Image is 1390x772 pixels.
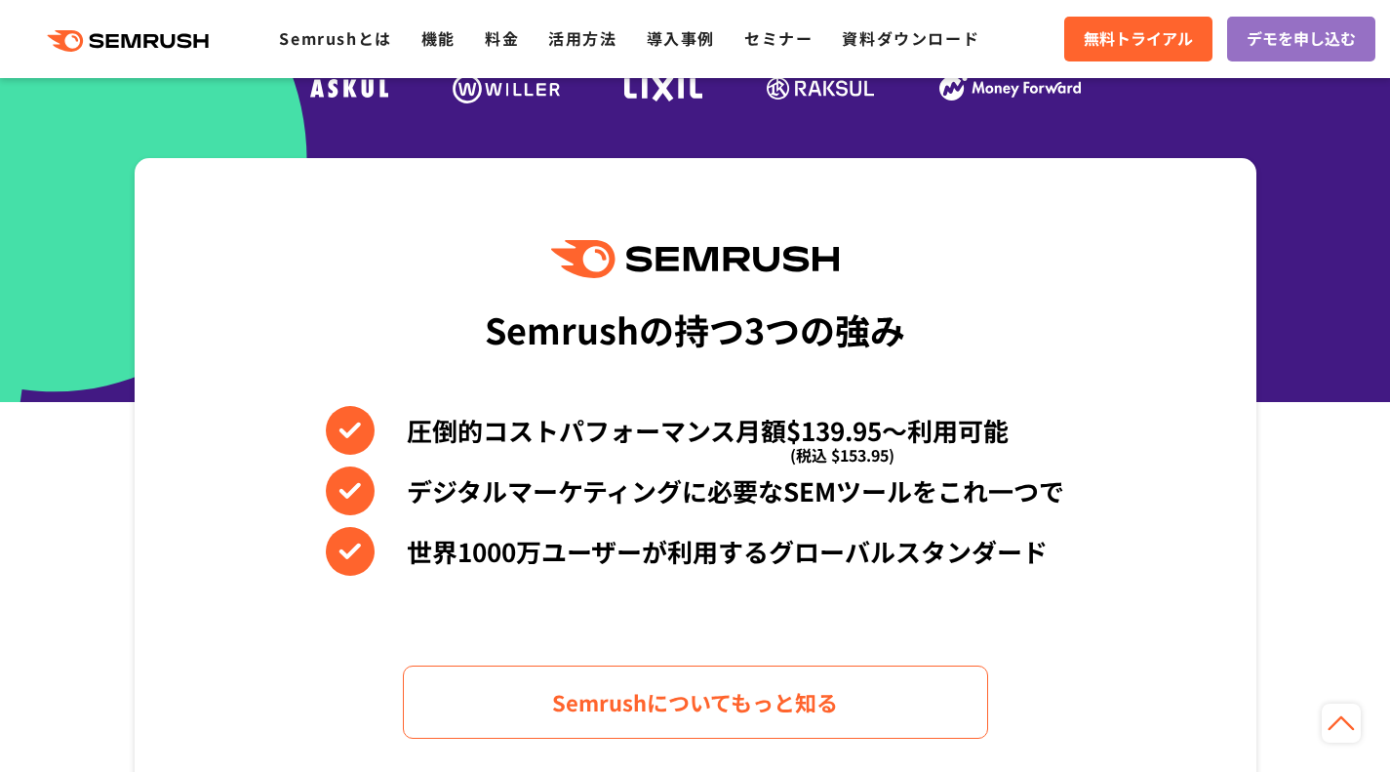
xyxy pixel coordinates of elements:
span: デモを申し込む [1247,26,1356,52]
a: 資料ダウンロード [842,26,979,50]
a: Semrushについてもっと知る [403,666,988,739]
li: 圧倒的コストパフォーマンス月額$139.95〜利用可能 [326,406,1064,455]
a: Semrushとは [279,26,391,50]
div: Semrushの持つ3つの強み [485,293,905,365]
span: 無料トライアル [1084,26,1193,52]
img: Semrush [551,240,838,278]
li: 世界1000万ユーザーが利用するグローバルスタンダード [326,527,1064,576]
a: デモを申し込む [1227,17,1375,61]
a: 機能 [421,26,456,50]
a: 料金 [485,26,519,50]
li: デジタルマーケティングに必要なSEMツールをこれ一つで [326,467,1064,515]
a: 導入事例 [647,26,715,50]
a: 活用方法 [548,26,616,50]
a: 無料トライアル [1064,17,1212,61]
span: (税込 $153.95) [790,430,894,479]
span: Semrushについてもっと知る [552,685,838,719]
a: セミナー [744,26,813,50]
